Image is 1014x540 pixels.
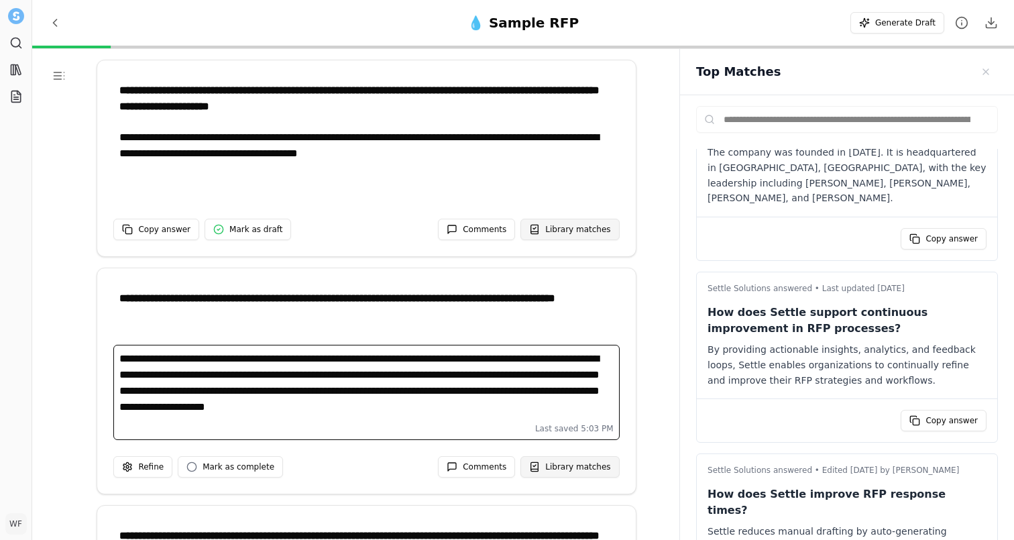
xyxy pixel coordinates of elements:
[545,462,610,472] span: Library matches
[708,342,987,388] div: By providing actionable insights, analytics, and feedback loops, Settle enables organizations to ...
[463,462,506,472] span: Comments
[205,219,291,240] button: Mark as draft
[708,305,987,337] p: How does Settle support continuous improvement in RFP processes?
[875,17,936,28] span: Generate Draft
[178,456,283,478] button: Mark as complete
[438,456,515,478] button: Comments
[138,224,190,235] span: Copy answer
[901,228,987,250] button: Copy answer
[43,11,67,35] button: Back to Projects
[925,233,978,244] span: Copy answer
[708,465,987,476] p: Settle Solutions answered • Edited [DATE] by [PERSON_NAME]
[438,219,515,240] button: Comments
[520,456,619,478] button: Library matches
[950,11,974,35] button: Project details
[5,86,27,107] a: Projects
[138,462,164,472] span: Refine
[535,423,614,434] span: Last saved 5:03 PM
[696,62,781,81] h2: Top Matches
[708,283,987,294] p: Settle Solutions answered • Last updated [DATE]
[229,224,282,235] span: Mark as draft
[520,219,619,240] button: Library matches
[708,145,987,206] div: The company was founded in [DATE]. It is headquartered in [GEOGRAPHIC_DATA], [GEOGRAPHIC_DATA], w...
[901,410,987,431] button: Copy answer
[545,224,610,235] span: Library matches
[463,224,506,235] span: Comments
[5,32,27,54] a: Search
[974,60,998,84] button: Close sidebar
[203,462,274,472] span: Mark as complete
[5,513,27,535] button: WF
[5,5,27,27] button: Settle
[5,59,27,80] a: Library
[850,12,944,34] button: Generate Draft
[8,8,24,24] img: Settle
[113,456,172,478] button: Refine
[708,486,987,519] p: How does Settle improve RFP response times?
[467,13,579,32] div: 💧 Sample RFP
[113,219,199,240] button: Copy answer
[925,415,978,426] span: Copy answer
